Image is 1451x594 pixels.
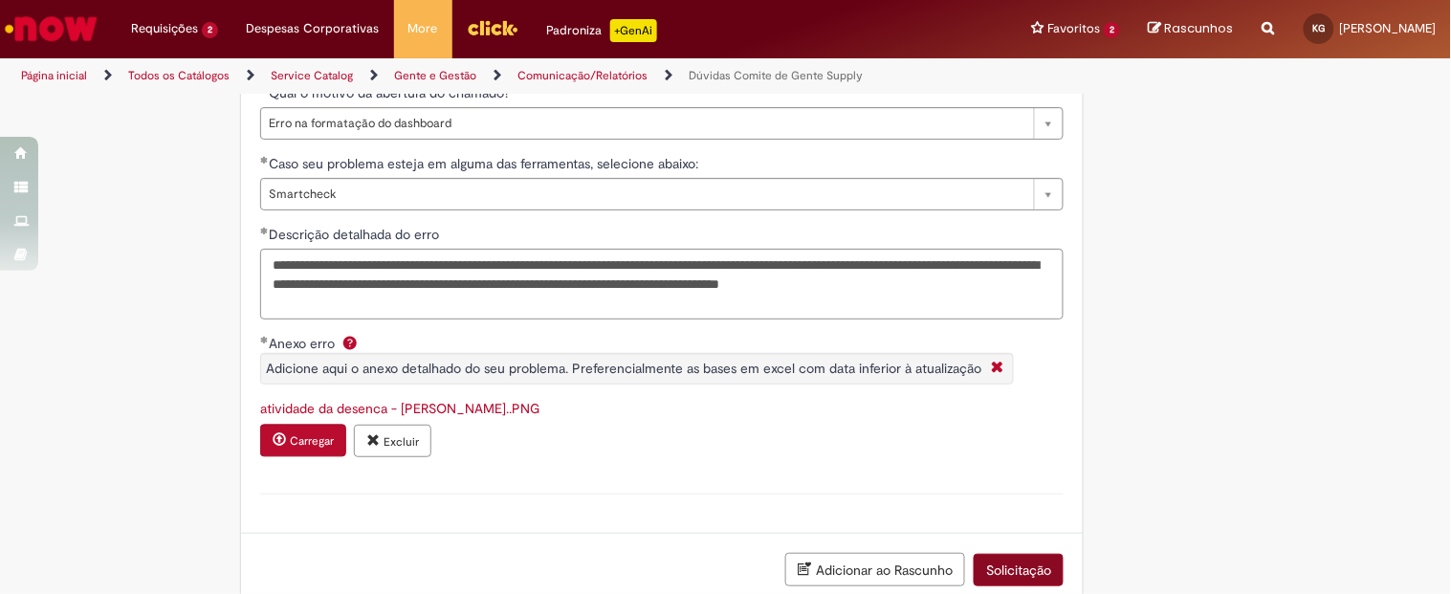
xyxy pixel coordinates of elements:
button: Excluir anexo atividade da desenca - Douglas..PNG [354,425,431,457]
span: Requisições [131,19,198,38]
small: Excluir [384,434,419,450]
div: Padroniza [547,19,657,42]
a: Download de atividade da desenca - Douglas..PNG [260,400,539,417]
a: Comunicação/Relatórios [517,68,648,83]
small: Carregar [290,434,334,450]
a: Rascunhos [1149,20,1234,38]
span: Caso seu problema esteja em alguma das ferramentas, selecione abaixo: [269,155,702,172]
a: Gente e Gestão [394,68,476,83]
span: [PERSON_NAME] [1340,20,1437,36]
p: +GenAi [610,19,657,42]
span: Despesas Corporativas [247,19,380,38]
span: Obrigatório Preenchido [260,227,269,234]
span: Obrigatório Preenchido [260,156,269,164]
textarea: Descrição detalhada do erro [260,249,1064,319]
span: Erro na formatação do dashboard [269,108,1024,139]
span: Obrigatório Preenchido [260,336,269,343]
a: Página inicial [21,68,87,83]
button: Solicitação [974,554,1064,586]
a: Service Catalog [271,68,353,83]
span: Rascunhos [1165,19,1234,37]
span: Smartcheck [269,179,1024,209]
ul: Trilhas de página [14,58,953,94]
button: Adicionar ao Rascunho [785,553,965,586]
span: Anexo erro [269,335,339,352]
a: Todos os Catálogos [128,68,230,83]
span: Adicione aqui o anexo detalhado do seu problema. Preferencialmente as bases em excel com data inf... [266,360,981,377]
a: Dúvidas Comite de Gente Supply [689,68,863,83]
span: 2 [1104,22,1120,38]
i: Fechar More information Por question_anexo_erro [986,359,1008,379]
span: 2 [202,22,218,38]
span: Ajuda para Anexo erro [339,335,362,350]
img: ServiceNow [2,10,100,48]
span: Qual o motivo da abertura do chamado? [269,84,514,101]
span: KG [1313,22,1326,34]
span: More [408,19,438,38]
button: Carregar anexo de Anexo erro Required [260,425,346,457]
img: click_logo_yellow_360x200.png [467,13,518,42]
span: Favoritos [1047,19,1100,38]
span: Descrição detalhada do erro [269,226,443,243]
